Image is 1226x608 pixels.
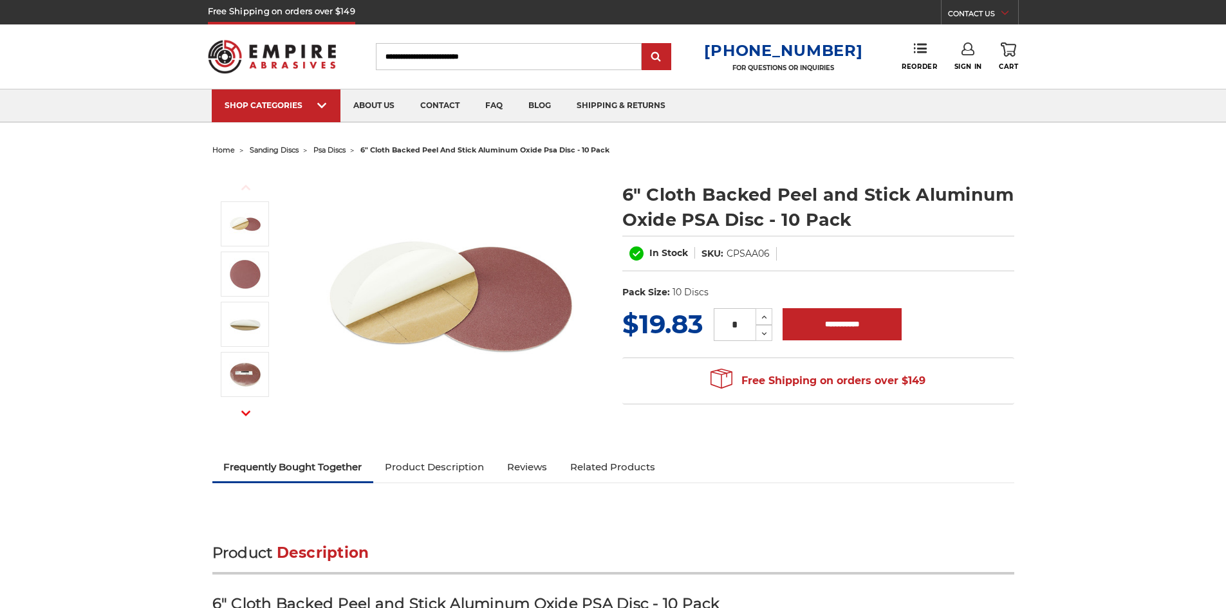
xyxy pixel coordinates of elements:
a: Product Description [373,453,496,481]
input: Submit [644,44,669,70]
a: about us [340,89,407,122]
a: Frequently Bought Together [212,453,374,481]
h1: 6" Cloth Backed Peel and Stick Aluminum Oxide PSA Disc - 10 Pack [622,182,1014,232]
div: SHOP CATEGORIES [225,100,328,110]
span: Description [277,544,369,562]
span: Sign In [954,62,982,71]
a: home [212,145,235,154]
a: sanding discs [250,145,299,154]
a: faq [472,89,515,122]
span: Free Shipping on orders over $149 [711,368,925,394]
a: [PHONE_NUMBER] [704,41,862,60]
a: Reorder [902,42,937,70]
span: Product [212,544,273,562]
span: 6" cloth backed peel and stick aluminum oxide psa disc - 10 pack [360,145,609,154]
span: Reorder [902,62,937,71]
img: Empire Abrasives [208,32,337,82]
a: CONTACT US [948,6,1018,24]
span: In Stock [649,247,688,259]
a: blog [515,89,564,122]
span: Cart [999,62,1018,71]
img: 6 inch Aluminum Oxide PSA Sanding Disc with Cloth Backing [229,208,261,240]
a: shipping & returns [564,89,678,122]
button: Next [230,400,261,427]
a: psa discs [313,145,346,154]
img: peel and stick psa aluminum oxide disc [229,258,261,290]
button: Previous [230,174,261,201]
dd: 10 Discs [673,286,709,299]
dd: CPSAA06 [727,247,770,261]
a: Cart [999,42,1018,71]
img: sticky backed sanding disc [229,308,261,340]
a: Reviews [496,453,559,481]
dt: SKU: [701,247,723,261]
span: $19.83 [622,308,703,340]
a: contact [407,89,472,122]
dt: Pack Size: [622,286,670,299]
a: Related Products [559,453,667,481]
p: FOR QUESTIONS OR INQUIRIES [704,64,862,72]
img: 6 inch Aluminum Oxide PSA Sanding Disc with Cloth Backing [322,169,580,426]
img: clothed backed AOX PSA - 10 Pack [229,358,261,391]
